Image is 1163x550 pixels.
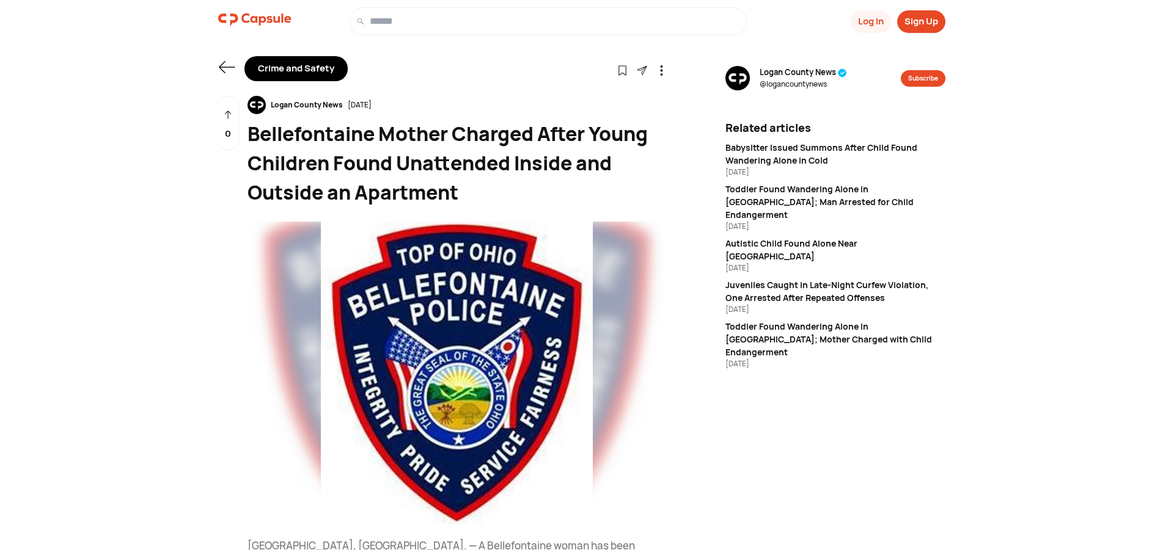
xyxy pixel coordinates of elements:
div: [DATE] [725,358,945,369]
div: Autistic Child Found Alone Near [GEOGRAPHIC_DATA] [725,237,945,262]
img: tick [838,68,847,78]
img: resizeImage [725,66,750,90]
div: Logan County News [266,100,348,110]
div: [DATE] [348,100,372,110]
button: Log In [851,10,891,33]
div: [DATE] [725,304,945,315]
img: resizeImage [248,222,667,524]
img: resizeImage [248,96,266,114]
p: 0 [225,127,231,141]
span: @ logancountynews [760,79,847,90]
button: Subscribe [901,70,945,87]
div: [DATE] [725,262,945,273]
div: [DATE] [725,221,945,232]
div: Toddler Found Wandering Alone in [GEOGRAPHIC_DATA]; Mother Charged with Child Endangerment [725,320,945,358]
div: Babysitter Issued Summons After Child Found Wandering Alone in Cold [725,141,945,167]
div: Bellefontaine Mother Charged After Young Children Found Unattended Inside and Outside an Apartment [248,119,667,207]
div: Related articles [725,120,945,136]
div: Juveniles Caught in Late-Night Curfew Violation, One Arrested After Repeated Offenses [725,278,945,304]
span: Logan County News [760,67,847,79]
a: logo [218,7,292,35]
img: logo [218,7,292,32]
div: Toddler Found Wandering Alone in [GEOGRAPHIC_DATA]; Man Arrested for Child Endangerment [725,183,945,221]
div: [DATE] [725,167,945,178]
div: Crime and Safety [244,56,348,81]
button: Sign Up [897,10,945,33]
